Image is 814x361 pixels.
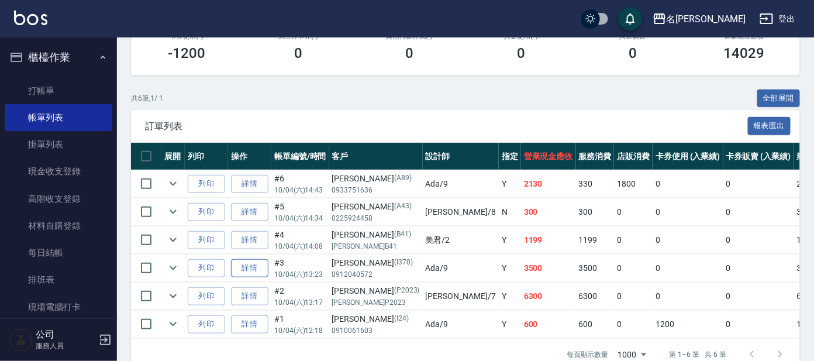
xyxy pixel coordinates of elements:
[576,170,615,198] td: 330
[131,93,163,104] p: 共 6 筆, 1 / 1
[271,170,329,198] td: #6
[271,255,329,282] td: #3
[231,175,268,193] a: 詳情
[231,231,268,249] a: 詳情
[274,241,326,252] p: 10/04 (六) 14:08
[576,255,615,282] td: 3500
[274,297,326,308] p: 10/04 (六) 13:17
[9,328,33,352] img: Person
[188,315,225,334] button: 列印
[271,283,329,310] td: #2
[164,231,182,249] button: expand row
[36,341,95,351] p: 服務人員
[648,7,750,31] button: 名[PERSON_NAME]
[748,120,791,131] a: 報表匯出
[521,283,576,310] td: 6300
[5,104,112,131] a: 帳單列表
[723,143,794,170] th: 卡券販賣 (入業績)
[614,170,653,198] td: 1800
[231,315,268,334] a: 詳情
[5,131,112,158] a: 掛單列表
[188,175,225,193] button: 列印
[614,255,653,282] td: 0
[332,241,420,252] p: [PERSON_NAME]B41
[332,173,420,185] div: [PERSON_NAME]
[406,45,414,61] h3: 0
[724,45,765,61] h3: 14029
[274,213,326,224] p: 10/04 (六) 14:34
[332,325,420,336] p: 0910061603
[723,226,794,254] td: 0
[517,45,525,61] h3: 0
[723,170,794,198] td: 0
[231,259,268,277] a: 詳情
[274,325,326,336] p: 10/04 (六) 12:18
[145,121,748,132] span: 訂單列表
[653,226,723,254] td: 0
[667,12,746,26] div: 名[PERSON_NAME]
[394,173,412,185] p: (A89)
[394,313,409,325] p: (I24)
[629,45,637,61] h3: 0
[332,269,420,280] p: 0912040572
[423,143,499,170] th: 設計師
[499,143,521,170] th: 指定
[614,283,653,310] td: 0
[653,283,723,310] td: 0
[5,239,112,266] a: 每日結帳
[274,269,326,280] p: 10/04 (六) 13:23
[271,198,329,226] td: #5
[723,198,794,226] td: 0
[723,311,794,338] td: 0
[394,285,420,297] p: (P2023)
[755,8,800,30] button: 登出
[499,198,521,226] td: N
[36,329,95,341] h5: 公司
[294,45,302,61] h3: 0
[521,198,576,226] td: 300
[614,311,653,338] td: 0
[5,266,112,293] a: 排班表
[168,45,205,61] h3: -1200
[394,201,412,213] p: (A43)
[271,143,329,170] th: 帳單編號/時間
[332,229,420,241] div: [PERSON_NAME]
[332,201,420,213] div: [PERSON_NAME]
[576,198,615,226] td: 300
[5,185,112,212] a: 高階收支登錄
[164,203,182,221] button: expand row
[521,311,576,338] td: 600
[5,212,112,239] a: 材料自購登錄
[423,170,499,198] td: Ada /9
[14,11,47,25] img: Logo
[521,143,576,170] th: 營業現金應收
[274,185,326,195] p: 10/04 (六) 14:43
[653,255,723,282] td: 0
[614,143,653,170] th: 店販消費
[5,294,112,321] a: 現場電腦打卡
[332,297,420,308] p: [PERSON_NAME]P2023
[161,143,185,170] th: 展開
[423,283,499,310] td: [PERSON_NAME] /7
[748,117,791,135] button: 報表匯出
[188,287,225,305] button: 列印
[521,255,576,282] td: 3500
[5,77,112,104] a: 打帳單
[576,143,615,170] th: 服務消費
[5,42,112,73] button: 櫃檯作業
[653,143,723,170] th: 卡券使用 (入業績)
[521,170,576,198] td: 2130
[271,311,329,338] td: #1
[332,213,420,224] p: 0225924458
[423,311,499,338] td: Ada /9
[567,349,609,360] p: 每頁顯示數量
[188,231,225,249] button: 列印
[164,259,182,277] button: expand row
[576,226,615,254] td: 1199
[653,170,723,198] td: 0
[228,143,271,170] th: 操作
[394,229,411,241] p: (B41)
[164,315,182,333] button: expand row
[423,198,499,226] td: [PERSON_NAME] /8
[332,313,420,325] div: [PERSON_NAME]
